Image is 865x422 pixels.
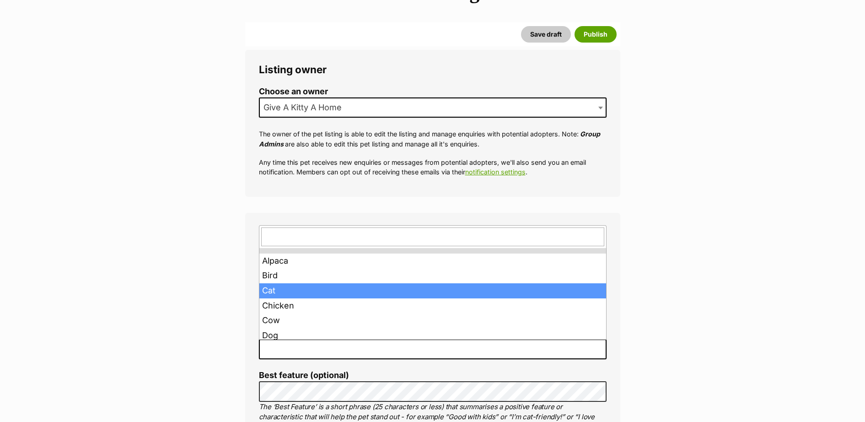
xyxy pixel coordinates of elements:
button: Publish [575,26,617,43]
label: Choose an owner [259,87,607,97]
li: Alpaca [259,254,606,269]
li: Cow [259,313,606,328]
li: Cat [259,283,606,298]
p: Any time this pet receives new enquiries or messages from potential adopters, we'll also send you... [259,157,607,177]
button: Save draft [521,26,571,43]
li: Dog [259,328,606,343]
span: Give A Kitty A Home [259,97,607,118]
label: Best feature (optional) [259,371,607,380]
p: The owner of the pet listing is able to edit the listing and manage enquiries with potential adop... [259,129,607,149]
span: Listing owner [259,63,327,76]
li: Bird [259,268,606,283]
span: Give A Kitty A Home [260,101,351,114]
a: notification settings [465,168,526,176]
li: Chicken [259,298,606,314]
em: Group Admins [259,130,600,147]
